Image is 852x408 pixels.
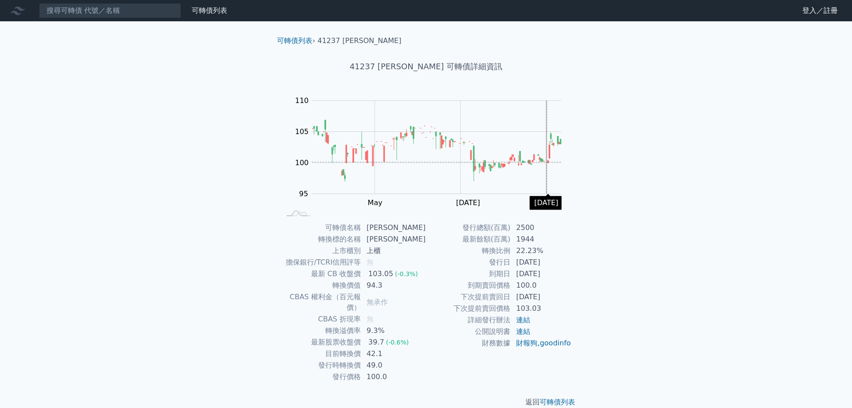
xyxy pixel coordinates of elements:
p: 返回 [270,397,582,408]
td: 最新餘額(百萬) [426,234,511,245]
span: 無 [367,258,374,266]
td: CBAS 折現率 [280,313,361,325]
li: › [277,36,315,46]
a: 可轉債列表 [540,398,575,406]
td: 下次提前賣回價格 [426,303,511,314]
td: 發行日 [426,257,511,268]
td: 發行總額(百萬) [426,222,511,234]
td: 49.0 [361,360,426,371]
div: 聊天小工具 [808,365,852,408]
h1: 41237 [PERSON_NAME] 可轉債詳細資訊 [270,60,582,73]
td: 下次提前賣回日 [426,291,511,303]
span: (-0.3%) [395,270,418,277]
td: 2500 [511,222,572,234]
td: 發行價格 [280,371,361,383]
td: 94.3 [361,280,426,291]
td: [DATE] [511,268,572,280]
td: 到期日 [426,268,511,280]
td: 發行時轉換價 [280,360,361,371]
td: 22.23% [511,245,572,257]
a: 財報狗 [516,339,537,347]
td: [DATE] [511,257,572,268]
td: 103.03 [511,303,572,314]
td: [PERSON_NAME] [361,222,426,234]
tspan: Sep [541,198,554,207]
td: 上市櫃別 [280,245,361,257]
td: 上櫃 [361,245,426,257]
a: 可轉債列表 [277,36,312,45]
tspan: 105 [295,127,309,136]
td: 42.1 [361,348,426,360]
td: 100.0 [511,280,572,291]
td: 轉換比例 [426,245,511,257]
td: [DATE] [511,291,572,303]
span: 無 [367,315,374,323]
li: 41237 [PERSON_NAME] [318,36,402,46]
div: 103.05 [367,269,395,279]
a: 登入／註冊 [795,4,845,18]
td: 1944 [511,234,572,245]
td: 轉換溢價率 [280,325,361,337]
td: 財務數據 [426,337,511,349]
tspan: 110 [295,96,309,105]
td: 100.0 [361,371,426,383]
div: 39.7 [367,337,386,348]
td: 最新 CB 收盤價 [280,268,361,280]
input: 搜尋可轉債 代號／名稱 [39,3,181,18]
td: 最新股票收盤價 [280,337,361,348]
td: 到期賣回價格 [426,280,511,291]
td: 目前轉換價 [280,348,361,360]
td: [PERSON_NAME] [361,234,426,245]
td: , [511,337,572,349]
td: 擔保銀行/TCRI信用評等 [280,257,361,268]
td: CBAS 權利金（百元報價） [280,291,361,313]
span: (-0.6%) [386,339,409,346]
iframe: Chat Widget [808,365,852,408]
a: 連結 [516,316,530,324]
td: 轉換價值 [280,280,361,291]
td: 詳細發行辦法 [426,314,511,326]
td: 9.3% [361,325,426,337]
span: 無承作 [367,298,388,306]
tspan: 95 [299,190,308,198]
a: 可轉債列表 [192,6,227,15]
tspan: May [368,198,383,207]
td: 可轉債名稱 [280,222,361,234]
tspan: 100 [295,158,309,167]
a: 連結 [516,327,530,336]
g: Chart [291,96,575,207]
td: 轉換標的名稱 [280,234,361,245]
a: goodinfo [540,339,571,347]
tspan: [DATE] [456,198,480,207]
td: 公開說明書 [426,326,511,337]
